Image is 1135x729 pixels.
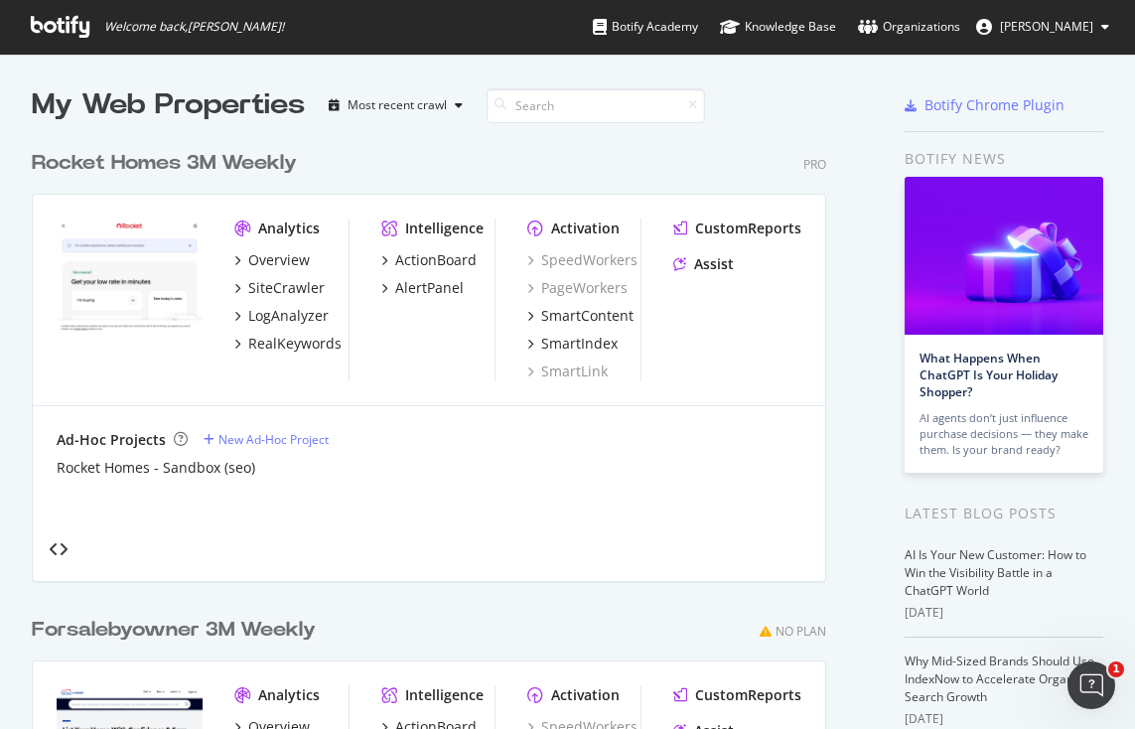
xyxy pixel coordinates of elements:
a: AlertPanel [381,278,464,298]
div: Intelligence [405,685,484,705]
div: CustomReports [695,685,801,705]
a: PageWorkers [527,278,628,298]
div: Activation [551,219,620,238]
a: Overview [234,250,310,270]
input: Search [487,88,705,123]
div: Botify news [905,148,1103,170]
div: Forsalebyowner 3M Weekly [32,616,316,645]
img: www.rocket.com [57,219,203,336]
div: SiteCrawler [248,278,325,298]
button: Most recent crawl [321,89,471,121]
div: Botify Chrome Plugin [924,95,1064,115]
div: AI agents don’t just influence purchase decisions — they make them. Is your brand ready? [920,410,1088,458]
span: 1 [1108,661,1124,677]
span: David Britton [1000,18,1093,35]
div: Analytics [258,685,320,705]
a: SiteCrawler [234,278,325,298]
div: Knowledge Base [720,17,836,37]
a: CustomReports [673,685,801,705]
iframe: Intercom live chat [1067,661,1115,709]
div: Latest Blog Posts [905,503,1103,524]
div: Intelligence [405,219,484,238]
a: Why Mid-Sized Brands Should Use IndexNow to Accelerate Organic Search Growth [905,653,1094,705]
a: SmartIndex [527,334,618,354]
div: Botify Academy [593,17,698,37]
div: Assist [694,254,734,274]
a: SmartContent [527,306,634,326]
a: CustomReports [673,219,801,238]
div: No Plan [776,623,826,640]
div: New Ad-Hoc Project [218,431,329,448]
div: [DATE] [905,604,1103,622]
div: LogAnalyzer [248,306,329,326]
div: ActionBoard [395,250,477,270]
div: Overview [248,250,310,270]
a: ActionBoard [381,250,477,270]
a: RealKeywords [234,334,342,354]
img: What Happens When ChatGPT Is Your Holiday Shopper? [905,177,1103,335]
div: Organizations [858,17,960,37]
a: SpeedWorkers [527,250,638,270]
a: Forsalebyowner 3M Weekly [32,616,324,645]
div: RealKeywords [248,334,342,354]
div: angle-right [59,541,69,557]
div: Ad-Hoc Projects [57,430,166,450]
button: [PERSON_NAME] [960,11,1125,43]
a: Rocket Homes 3M Weekly [32,149,305,178]
div: Pro [803,156,826,173]
div: Most recent crawl [348,99,447,111]
div: My Web Properties [32,85,305,125]
a: AI Is Your New Customer: How to Win the Visibility Battle in a ChatGPT World [905,546,1086,599]
div: SmartContent [541,306,634,326]
div: SmartIndex [541,334,618,354]
span: Welcome back, [PERSON_NAME] ! [104,19,284,35]
div: CustomReports [695,219,801,238]
div: AlertPanel [395,278,464,298]
a: What Happens When ChatGPT Is Your Holiday Shopper? [920,350,1058,400]
div: [DATE] [905,710,1103,728]
a: Assist [673,254,734,274]
a: New Ad-Hoc Project [204,431,329,448]
a: Botify Chrome Plugin [905,95,1064,115]
div: Activation [551,685,620,705]
div: angle-left [49,541,59,557]
div: Rocket Homes 3M Weekly [32,149,297,178]
a: Rocket Homes - Sandbox (seo) [57,458,255,478]
a: SmartLink [527,362,608,381]
div: Analytics [258,219,320,238]
a: LogAnalyzer [234,306,329,326]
